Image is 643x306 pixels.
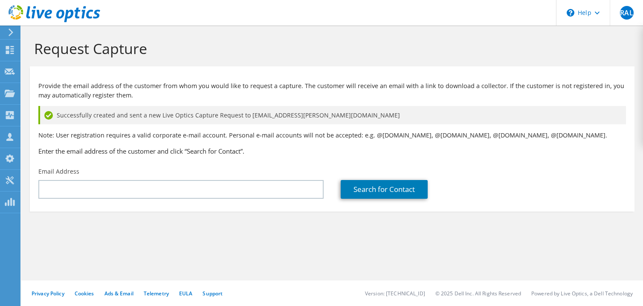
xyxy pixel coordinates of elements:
[567,9,574,17] svg: \n
[38,146,626,156] h3: Enter the email address of the customer and click “Search for Contact”.
[38,131,626,140] p: Note: User registration requires a valid corporate e-mail account. Personal e-mail accounts will ...
[38,81,626,100] p: Provide the email address of the customer from whom you would like to request a capture. The cust...
[32,290,64,297] a: Privacy Policy
[531,290,633,297] li: Powered by Live Optics, a Dell Technology
[620,6,634,20] span: RAL
[179,290,192,297] a: EULA
[38,167,79,176] label: Email Address
[75,290,94,297] a: Cookies
[341,180,428,199] a: Search for Contact
[144,290,169,297] a: Telemetry
[34,40,626,57] h1: Request Capture
[203,290,223,297] a: Support
[365,290,425,297] li: Version: [TECHNICAL_ID]
[104,290,133,297] a: Ads & Email
[57,111,400,120] span: Successfully created and sent a new Live Optics Capture Request to [EMAIL_ADDRESS][PERSON_NAME][D...
[435,290,521,297] li: © 2025 Dell Inc. All Rights Reserved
